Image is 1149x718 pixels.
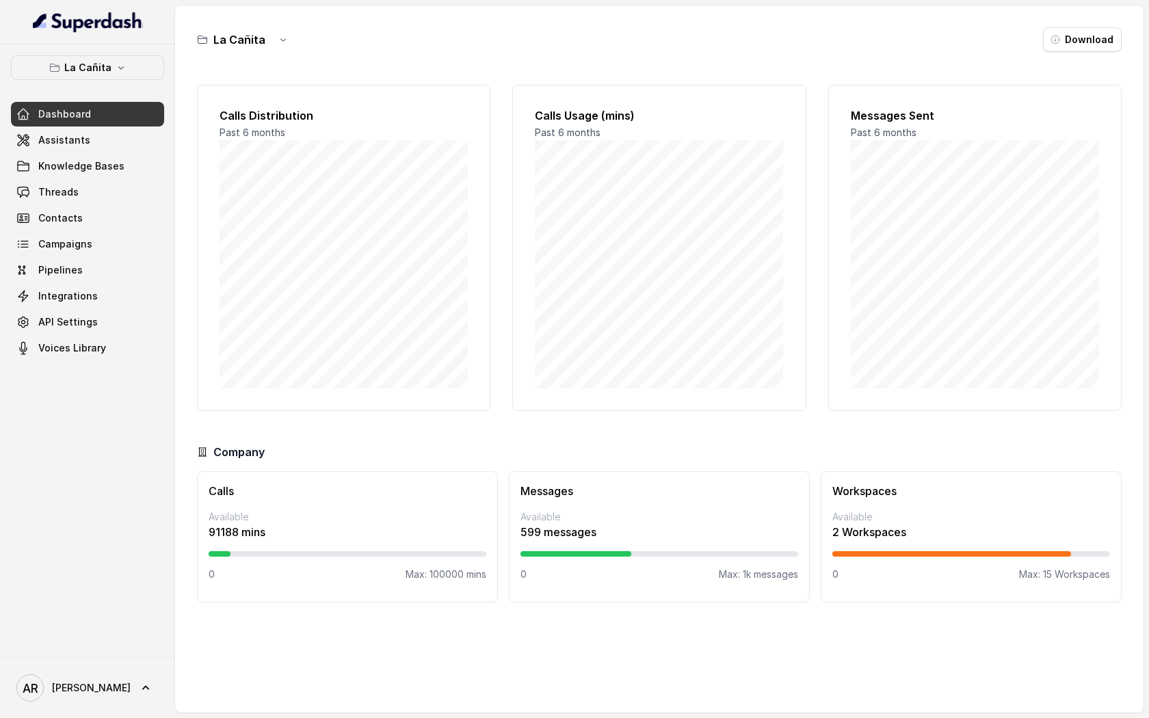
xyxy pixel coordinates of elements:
[209,524,486,540] p: 91188 mins
[64,59,111,76] p: La Cañita
[11,336,164,360] a: Voices Library
[535,127,600,138] span: Past 6 months
[520,510,798,524] p: Available
[38,341,106,355] span: Voices Library
[11,232,164,256] a: Campaigns
[213,31,265,48] h3: La Cañita
[33,11,143,33] img: light.svg
[1019,568,1110,581] p: Max: 15 Workspaces
[23,681,38,695] text: AR
[38,211,83,225] span: Contacts
[520,568,527,581] p: 0
[220,127,285,138] span: Past 6 months
[851,107,1099,124] h2: Messages Sent
[11,310,164,334] a: API Settings
[11,128,164,152] a: Assistants
[719,568,798,581] p: Max: 1k messages
[38,289,98,303] span: Integrations
[38,237,92,251] span: Campaigns
[11,206,164,230] a: Contacts
[209,510,486,524] p: Available
[209,568,215,581] p: 0
[38,159,124,173] span: Knowledge Bases
[851,127,916,138] span: Past 6 months
[520,483,798,499] h3: Messages
[38,133,90,147] span: Assistants
[535,107,783,124] h2: Calls Usage (mins)
[832,568,838,581] p: 0
[832,524,1110,540] p: 2 Workspaces
[11,258,164,282] a: Pipelines
[213,444,265,460] h3: Company
[209,483,486,499] h3: Calls
[11,669,164,707] a: [PERSON_NAME]
[11,180,164,204] a: Threads
[1043,27,1122,52] button: Download
[11,154,164,178] a: Knowledge Bases
[11,55,164,80] button: La Cañita
[38,315,98,329] span: API Settings
[406,568,486,581] p: Max: 100000 mins
[38,107,91,121] span: Dashboard
[11,102,164,127] a: Dashboard
[220,107,468,124] h2: Calls Distribution
[832,510,1110,524] p: Available
[52,681,131,695] span: [PERSON_NAME]
[832,483,1110,499] h3: Workspaces
[38,263,83,277] span: Pipelines
[38,185,79,199] span: Threads
[11,284,164,308] a: Integrations
[520,524,798,540] p: 599 messages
